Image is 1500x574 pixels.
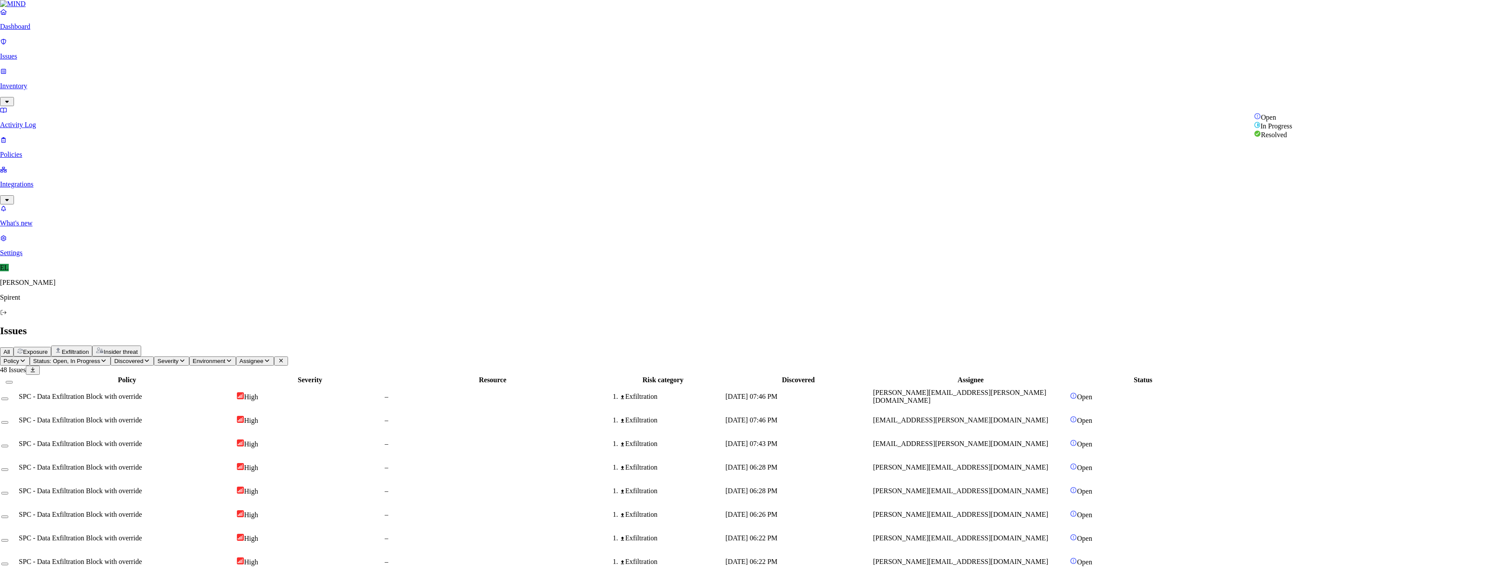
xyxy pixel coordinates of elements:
img: status-open [1254,113,1261,120]
img: status-resolved [1254,130,1261,137]
img: status-in-progress [1254,121,1260,128]
span: In Progress [1260,122,1292,130]
span: Resolved [1261,131,1287,138]
span: Open [1261,114,1276,121]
